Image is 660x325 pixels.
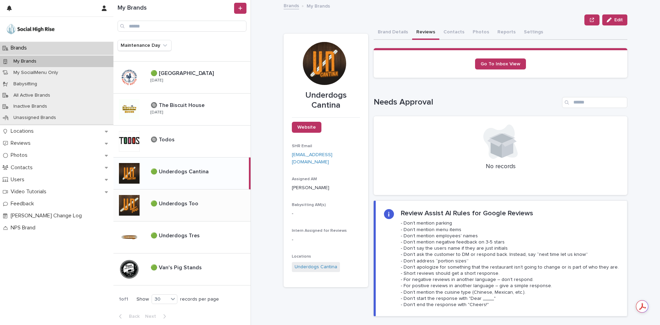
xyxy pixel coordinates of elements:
[481,62,520,66] span: Go To Inbox View
[151,110,163,115] p: [DATE]
[382,163,619,171] p: No records
[125,314,140,319] span: Back
[5,22,56,36] img: o5DnuTxEQV6sW9jFYBBf
[292,144,312,148] span: SHR Email
[520,25,547,40] button: Settings
[113,126,251,158] a: 🔘 Todos🔘 Todos
[145,314,160,319] span: Next
[151,135,176,143] p: 🔘 Todos
[113,253,251,285] a: 🟢 Van's Pig Stands🟢 Van's Pig Stands
[8,152,33,159] p: Photos
[8,104,53,109] p: Inactive Brands
[8,164,38,171] p: Contacts
[113,94,251,126] a: 🔘 The Biscuit House🔘 The Biscuit House [DATE]
[118,40,172,51] button: Maintenance Day
[8,176,30,183] p: Users
[151,263,203,271] p: 🟢 Van's Pig Stands
[151,101,206,109] p: 🔘 The Biscuit House
[614,18,623,22] span: Edit
[136,296,149,302] p: Show
[284,1,299,9] a: Brands
[113,62,251,94] a: 🟢 [GEOGRAPHIC_DATA]🟢 [GEOGRAPHIC_DATA] [DATE]
[118,4,233,12] h1: My Brands
[151,78,163,83] p: [DATE]
[412,25,439,40] button: Reviews
[113,291,134,308] p: 1 of 1
[113,158,251,189] a: 🟢 Underdogs Cantina🟢 Underdogs Cantina
[292,236,360,243] p: -
[151,167,210,175] p: 🟢 Underdogs Cantina
[562,97,627,108] input: Search
[152,296,168,303] div: 30
[292,229,347,233] span: Intern Assigned for Reviews
[295,263,337,271] a: Underdogs Cantina
[113,189,251,221] a: 🟢 Underdogs Too🟢 Underdogs Too
[8,188,52,195] p: Video Tutorials
[8,70,64,76] p: My SocialMenu Only
[113,221,251,253] a: 🟢 Underdogs Tres🟢 Underdogs Tres
[142,313,172,319] button: Next
[374,97,559,107] h1: Needs Approval
[151,231,201,239] p: 🟢 Underdogs Tres
[439,25,469,40] button: Contacts
[8,128,39,134] p: Locations
[8,58,42,64] p: My Brands
[8,201,40,207] p: Feedback
[401,209,533,217] h2: Review Assist AI Rules for Google Reviews
[292,177,317,181] span: Assigned AM
[8,45,32,51] p: Brands
[8,115,62,121] p: Unassigned Brands
[113,313,142,319] button: Back
[180,296,219,302] p: records per page
[151,69,215,77] p: 🟢 [GEOGRAPHIC_DATA]
[292,122,321,133] a: Website
[292,152,332,164] a: [EMAIL_ADDRESS][DOMAIN_NAME]
[8,140,36,147] p: Reviews
[307,2,330,9] p: My Brands
[297,125,316,130] span: Website
[151,199,200,207] p: 🟢 Underdogs Too
[292,90,360,110] p: Underdogs Cantina
[8,225,41,231] p: NPS Brand
[292,210,360,217] p: -
[475,58,526,69] a: Go To Inbox View
[292,254,311,259] span: Locations
[8,81,43,87] p: Babysitting
[374,25,412,40] button: Brand Details
[118,21,246,32] input: Search
[469,25,493,40] button: Photos
[8,213,87,219] p: [PERSON_NAME] Change Log
[8,93,56,98] p: All Active Brands
[292,184,360,192] p: [PERSON_NAME]
[602,14,627,25] button: Edit
[292,203,326,207] span: Babysitting AM(s)
[493,25,520,40] button: Reports
[401,220,619,308] p: - Don’t mention parking - Don’t mention menu items - Don’t mention employees' names - Don’t menti...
